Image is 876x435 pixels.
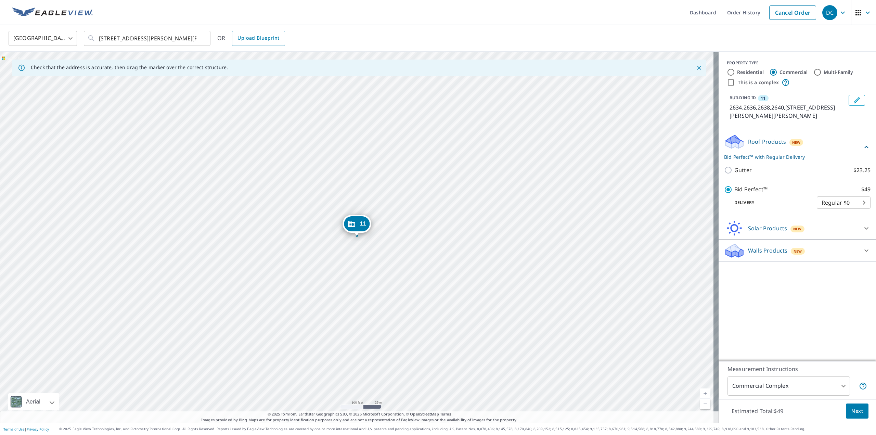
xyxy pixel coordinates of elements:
a: Cancel Order [769,5,816,20]
div: Roof ProductsNewBid Perfect™ with Regular Delivery [724,134,871,161]
span: 11 [360,221,366,226]
button: Close [695,63,704,72]
p: $49 [861,185,871,194]
label: Residential [737,69,764,76]
span: Each building may require a separate measurement report; if so, your account will be billed per r... [859,382,867,390]
p: © 2025 Eagle View Technologies, Inc. and Pictometry International Corp. All Rights Reserved. Repo... [59,426,873,432]
div: Solar ProductsNew [724,220,871,236]
p: Measurement Instructions [727,365,867,373]
div: OR [217,31,285,46]
p: Estimated Total: $49 [726,404,789,419]
a: Terms of Use [3,427,25,432]
p: Bid Perfect™ [734,185,768,194]
span: © 2025 TomTom, Earthstar Geographics SIO, © 2025 Microsoft Corporation, © [268,411,451,417]
p: BUILDING ID [730,95,756,101]
div: Walls ProductsNew [724,242,871,259]
label: Multi-Family [824,69,853,76]
a: Privacy Policy [27,427,49,432]
label: Commercial [780,69,808,76]
a: Current Level 18, Zoom Out [700,399,710,409]
p: Roof Products [748,138,786,146]
a: Upload Blueprint [232,31,285,46]
a: Current Level 18, Zoom In [700,388,710,399]
p: $23.25 [853,166,871,175]
div: Dropped pin, building 11, Commercial property, 2634,2636,2638,2640,2642 Hampton Rd Saint Charles,... [343,215,371,236]
p: Gutter [734,166,752,175]
button: Edit building 11 [849,95,865,106]
p: Bid Perfect™ with Regular Delivery [724,153,862,161]
p: Check that the address is accurate, then drag the marker over the correct structure. [31,64,228,71]
img: EV Logo [12,8,93,18]
span: Next [851,407,863,415]
span: 11 [761,95,765,101]
a: OpenStreetMap [410,411,439,417]
div: Regular $0 [817,193,871,212]
div: DC [822,5,837,20]
p: Walls Products [748,246,787,255]
input: Search by address or latitude-longitude [99,29,196,48]
span: New [794,248,802,254]
div: Aerial [24,393,42,410]
span: New [793,226,802,232]
p: Solar Products [748,224,787,232]
div: [GEOGRAPHIC_DATA] [9,29,77,48]
span: Upload Blueprint [237,34,279,42]
p: | [3,427,49,431]
div: Commercial Complex [727,376,850,396]
button: Next [846,404,868,419]
p: 2634,2636,2638,2640,[STREET_ADDRESS][PERSON_NAME][PERSON_NAME] [730,103,846,120]
span: New [792,140,801,145]
label: This is a complex [738,79,779,86]
div: PROPERTY TYPE [727,60,868,66]
a: Terms [440,411,451,417]
p: Delivery [724,200,817,206]
div: Aerial [8,393,59,410]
